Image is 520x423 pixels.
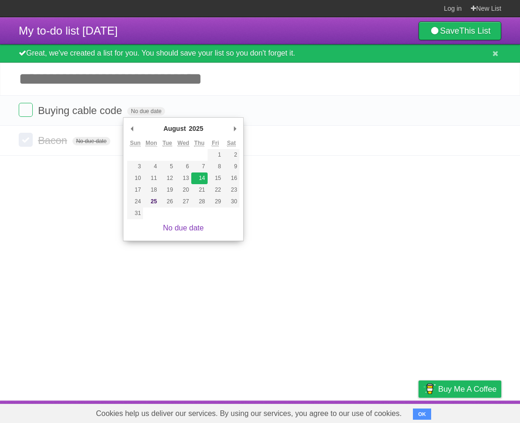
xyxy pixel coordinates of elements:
[145,140,157,147] abbr: Monday
[208,184,224,196] button: 22
[419,22,501,40] a: SaveThis List
[224,149,239,161] button: 2
[224,172,239,184] button: 16
[224,184,239,196] button: 23
[127,161,143,172] button: 3
[130,140,141,147] abbr: Sunday
[413,409,431,420] button: OK
[175,161,191,172] button: 6
[325,403,363,421] a: Developers
[224,196,239,208] button: 30
[38,135,69,146] span: Bacon
[127,172,143,184] button: 10
[87,404,411,423] span: Cookies help us deliver our services. By using our services, you agree to our use of cookies.
[127,196,143,208] button: 24
[438,381,497,397] span: Buy me a coffee
[212,140,219,147] abbr: Friday
[442,403,501,421] a: Suggest a feature
[19,133,33,147] label: Done
[19,103,33,117] label: Done
[191,161,207,172] button: 7
[143,172,159,184] button: 11
[38,105,124,116] span: Buying cable code
[191,172,207,184] button: 14
[208,172,224,184] button: 15
[127,122,137,136] button: Previous Month
[163,224,204,232] a: No due date
[459,26,491,36] b: This List
[72,137,110,145] span: No due date
[191,196,207,208] button: 28
[375,403,395,421] a: Terms
[230,122,239,136] button: Next Month
[127,107,165,115] span: No due date
[175,172,191,184] button: 13
[159,196,175,208] button: 26
[175,184,191,196] button: 20
[208,149,224,161] button: 1
[188,122,205,136] div: 2025
[423,381,436,397] img: Buy me a coffee
[419,380,501,398] a: Buy me a coffee
[159,161,175,172] button: 5
[163,140,172,147] abbr: Tuesday
[162,122,187,136] div: August
[175,196,191,208] button: 27
[178,140,189,147] abbr: Wednesday
[194,140,204,147] abbr: Thursday
[224,161,239,172] button: 9
[143,161,159,172] button: 4
[191,184,207,196] button: 21
[19,24,118,37] span: My to-do list [DATE]
[208,161,224,172] button: 8
[227,140,236,147] abbr: Saturday
[143,184,159,196] button: 18
[406,403,431,421] a: Privacy
[159,184,175,196] button: 19
[294,403,314,421] a: About
[143,196,159,208] button: 25
[208,196,224,208] button: 29
[159,172,175,184] button: 12
[127,208,143,219] button: 31
[127,184,143,196] button: 17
